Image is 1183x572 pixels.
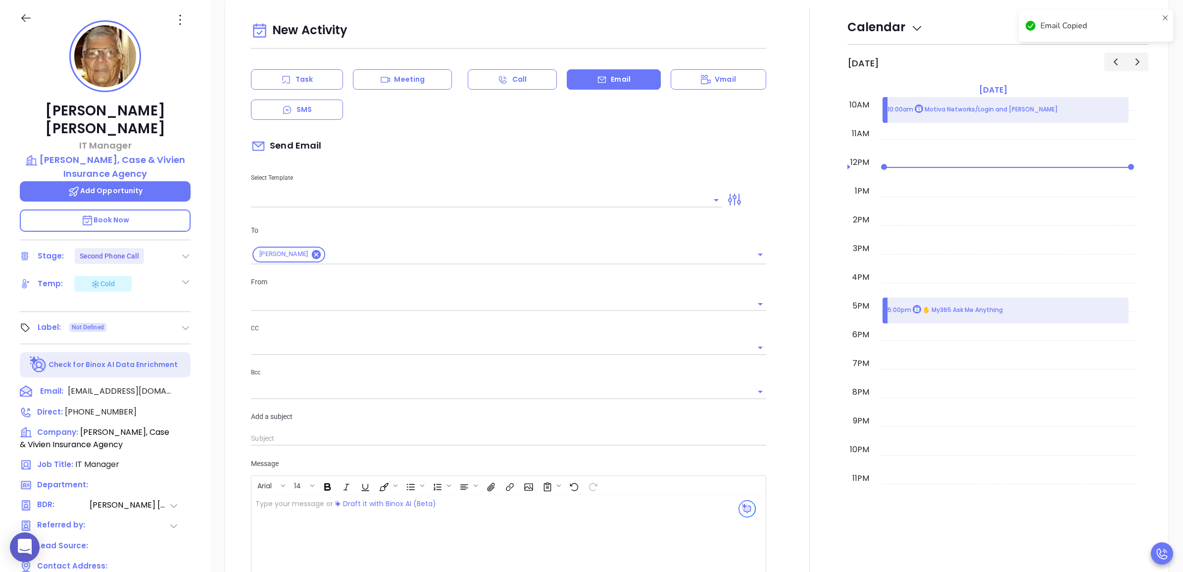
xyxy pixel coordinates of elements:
[1040,20,1158,32] div: Email Copied
[454,477,480,494] span: Align
[1104,52,1127,71] button: Previous day
[853,185,871,197] div: 1pm
[289,481,306,488] span: 14
[37,520,89,532] span: Referred by:
[847,99,871,111] div: 10am
[318,477,336,494] span: Bold
[37,459,73,469] span: Job Title:
[1126,52,1148,71] button: Next day
[851,214,871,226] div: 2pm
[90,499,169,512] span: [PERSON_NAME] [PERSON_NAME]
[251,411,766,422] p: Add a subject
[715,74,736,85] p: Vmail
[850,271,871,283] div: 4pm
[847,19,923,35] span: Calendar
[850,472,871,484] div: 11pm
[20,102,191,138] p: [PERSON_NAME] [PERSON_NAME]
[251,172,722,183] p: Select Template
[80,248,140,264] div: Second Phone Call
[37,561,107,571] span: Contact Address:
[538,477,563,494] span: Surveys
[583,477,601,494] span: Redo
[851,415,871,427] div: 9pm
[37,540,88,551] span: Lead Source:
[296,74,313,85] p: Task
[81,215,130,225] span: Book Now
[252,477,288,494] span: Font family
[355,477,373,494] span: Underline
[753,341,767,355] button: Open
[428,477,453,494] span: Insert Ordered List
[253,250,314,259] span: [PERSON_NAME]
[296,104,312,115] p: SMS
[20,426,169,450] span: [PERSON_NAME], Case & Vivien Insurance Agency
[38,249,64,263] div: Stage:
[40,385,63,398] span: Email:
[374,477,400,494] span: Fill color or set the text color
[38,276,63,291] div: Temp:
[753,385,767,399] button: Open
[20,153,191,180] a: [PERSON_NAME], Case & Vivien Insurance Agency
[75,459,119,470] span: IT Manager
[753,297,767,311] button: Open
[251,458,766,469] p: Message
[289,477,308,494] button: 14
[30,356,47,373] img: Ai-Enrich-DaqCidB-.svg
[500,477,518,494] span: Insert link
[611,74,631,85] p: Email
[850,358,871,369] div: 7pm
[38,320,61,335] div: Label:
[343,499,436,509] span: Draft it with Binox AI (Beta)
[251,135,321,157] span: Send Email
[49,360,178,370] p: Check for Binox AI Data Enrichment
[37,499,89,512] span: BDR:
[252,247,325,262] div: [PERSON_NAME]
[887,104,1058,115] p: 10:00am Motiva Networks/Login and [PERSON_NAME]
[72,322,104,333] span: Not Defined
[74,25,136,87] img: profile-user
[252,477,279,494] button: Arial
[753,248,767,261] button: Open
[251,225,766,236] p: To
[850,386,871,398] div: 8pm
[68,186,143,196] span: Add Opportunity
[68,385,172,397] span: [EMAIL_ADDRESS][DOMAIN_NAME]
[564,477,582,494] span: Undo
[394,74,425,85] p: Meeting
[37,427,78,437] span: Company:
[91,278,115,290] div: Cold
[251,18,766,44] div: New Activity
[337,477,354,494] span: Italic
[20,139,191,152] p: IT Manager
[848,444,871,456] div: 10pm
[37,407,63,417] span: Direct :
[401,477,427,494] span: Insert Unordered List
[481,477,499,494] span: Insert Files
[847,58,879,69] h2: [DATE]
[887,305,1003,315] p: 5:00pm ✋ My365 Ask Me Anything
[37,479,88,490] span: Department:
[739,500,756,518] img: svg%3e
[709,193,723,207] button: Open
[512,74,527,85] p: Call
[251,323,766,334] p: CC
[252,481,277,488] span: Arial
[851,243,871,255] div: 3pm
[977,83,1009,97] a: [DATE]
[848,156,871,168] div: 12pm
[850,128,871,140] div: 11am
[251,431,766,446] input: Subject
[251,276,766,287] p: From
[850,329,871,341] div: 6pm
[65,406,137,417] span: [PHONE_NUMBER]
[519,477,537,494] span: Insert Image
[335,501,341,507] img: svg%3e
[289,477,317,494] span: Font size
[850,300,871,312] div: 5pm
[251,367,766,378] p: Bcc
